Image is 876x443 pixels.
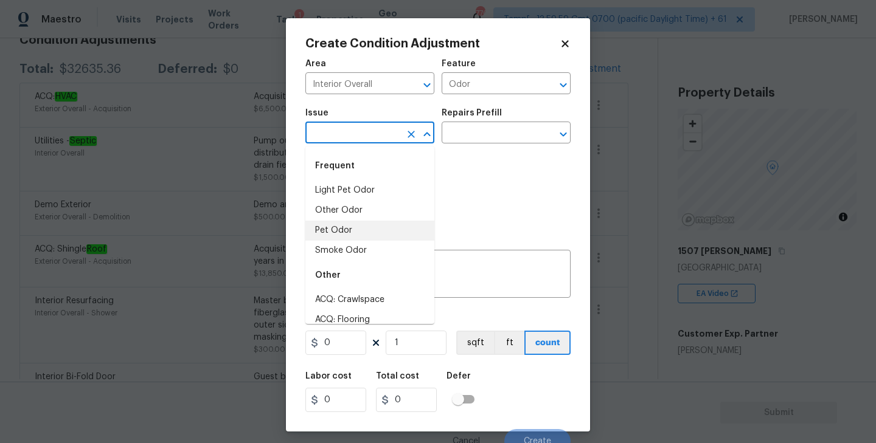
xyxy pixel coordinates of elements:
button: Clear [403,126,420,143]
button: ft [494,331,524,355]
button: sqft [456,331,494,355]
h2: Create Condition Adjustment [305,38,560,50]
div: Other [305,261,434,290]
h5: Repairs Prefill [442,109,502,117]
button: Open [555,77,572,94]
li: Pet Odor [305,221,434,241]
button: Close [419,126,436,143]
li: ACQ: Flooring [305,310,434,330]
h5: Feature [442,60,476,68]
h5: Defer [447,372,471,380]
h5: Total cost [376,372,419,380]
div: Frequent [305,151,434,180]
h5: Labor cost [305,372,352,380]
h5: Issue [305,109,328,117]
button: Open [419,77,436,94]
button: count [524,331,571,355]
li: Light Pet Odor [305,180,434,201]
button: Open [555,126,572,143]
li: ACQ: Crawlspace [305,290,434,310]
h5: Area [305,60,326,68]
li: Smoke Odor [305,241,434,261]
li: Other Odor [305,201,434,221]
